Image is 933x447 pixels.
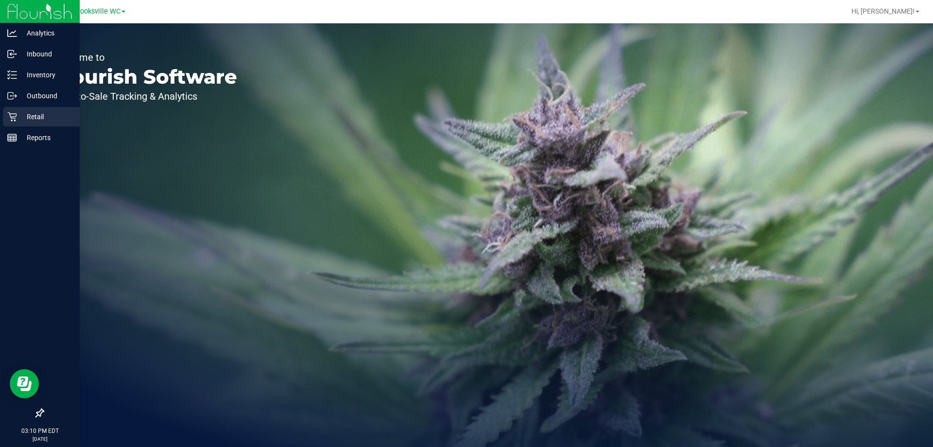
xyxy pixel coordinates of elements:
[17,111,75,123] p: Retail
[7,70,17,80] inline-svg: Inventory
[17,69,75,81] p: Inventory
[7,91,17,101] inline-svg: Outbound
[10,369,39,398] iframe: Resource center
[7,28,17,38] inline-svg: Analytics
[851,7,915,15] span: Hi, [PERSON_NAME]!
[52,53,237,62] p: Welcome to
[4,427,75,435] p: 03:10 PM EDT
[17,27,75,39] p: Analytics
[7,133,17,143] inline-svg: Reports
[7,49,17,59] inline-svg: Inbound
[17,48,75,60] p: Inbound
[73,7,121,16] span: Brooksville WC
[17,132,75,143] p: Reports
[17,90,75,102] p: Outbound
[52,91,237,101] p: Seed-to-Sale Tracking & Analytics
[52,67,237,87] p: Flourish Software
[4,435,75,443] p: [DATE]
[7,112,17,122] inline-svg: Retail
